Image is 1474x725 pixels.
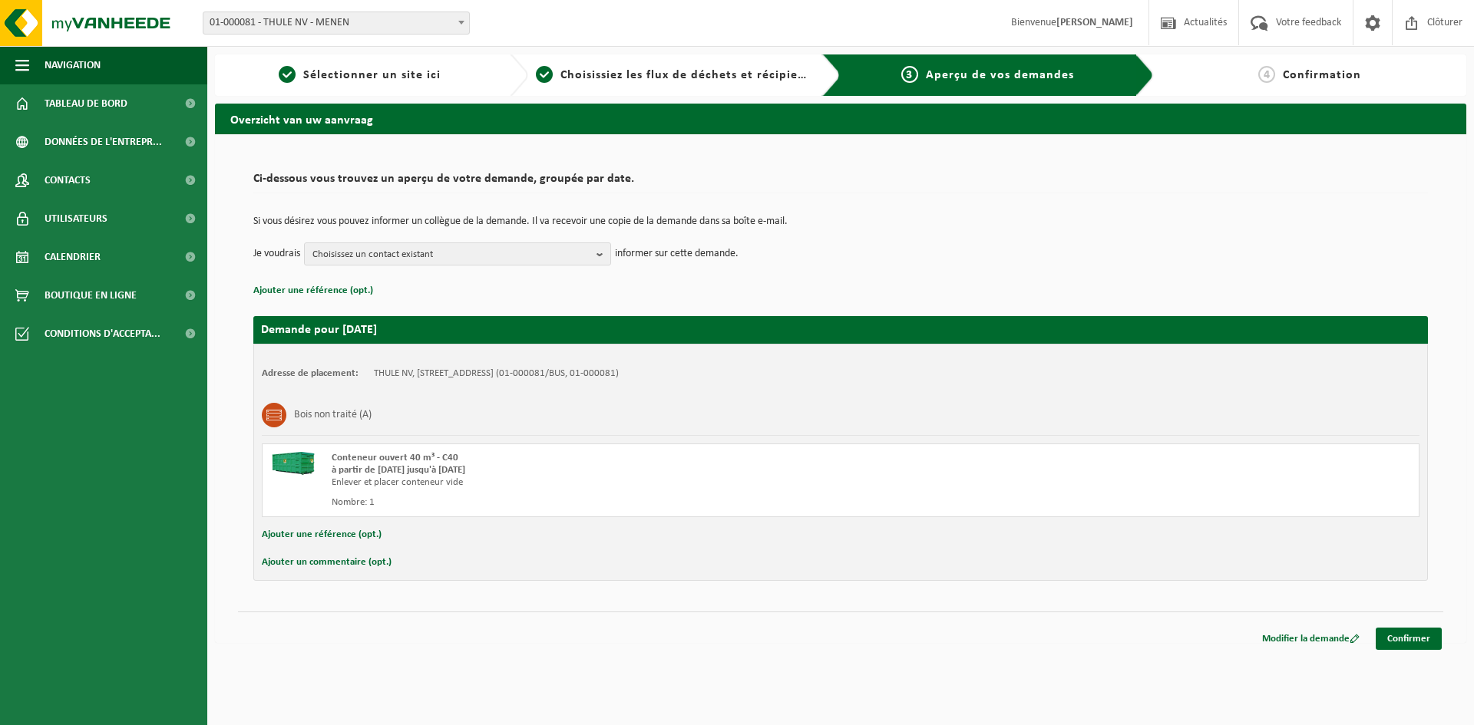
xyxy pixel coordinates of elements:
[312,243,590,266] span: Choisissez un contact existant
[261,324,377,336] strong: Demande pour [DATE]
[45,46,101,84] span: Navigation
[223,66,497,84] a: 1Sélectionner un site ici
[332,476,902,489] div: Enlever et placer conteneur vide
[262,525,382,545] button: Ajouter une référence (opt.)
[203,12,470,35] span: 01-000081 - THULE NV - MENEN
[615,242,739,265] p: informer sur cette demande.
[926,69,1074,81] span: Aperçu de vos demandes
[1056,17,1133,28] strong: [PERSON_NAME]
[45,315,160,353] span: Conditions d'accepta...
[901,66,918,83] span: 3
[294,403,372,427] h3: Bois non traité (A)
[560,69,816,81] span: Choisissiez les flux de déchets et récipients
[262,552,392,572] button: Ajouter un commentaire (opt.)
[203,12,469,34] span: 01-000081 - THULE NV - MENEN
[332,496,902,509] div: Nombre: 1
[1251,628,1371,650] a: Modifier la demande
[45,161,91,199] span: Contacts
[536,66,553,83] span: 2
[45,238,101,276] span: Calendrier
[253,281,373,301] button: Ajouter une référence (opt.)
[253,242,300,265] p: Je voudrais
[253,173,1428,193] h2: Ci-dessous vous trouvez un aperçu de votre demande, groupée par date.
[45,84,127,123] span: Tableau de bord
[374,367,619,380] td: THULE NV, [STREET_ADDRESS] (01-000081/BUS, 01-000081)
[332,465,465,475] strong: à partir de [DATE] jusqu'à [DATE]
[45,276,137,315] span: Boutique en ligne
[1283,69,1361,81] span: Confirmation
[262,368,359,378] strong: Adresse de placement:
[215,104,1466,133] h2: Overzicht van uw aanvraag
[253,216,1428,227] p: Si vous désirez vous pouvez informer un collègue de la demande. Il va recevoir une copie de la de...
[45,123,162,161] span: Données de l'entrepr...
[1258,66,1275,83] span: 4
[279,66,296,83] span: 1
[536,66,811,84] a: 2Choisissiez les flux de déchets et récipients
[332,453,458,463] span: Conteneur ouvert 40 m³ - C40
[1376,628,1442,650] a: Confirmer
[304,242,611,265] button: Choisissez un contact existant
[45,199,107,238] span: Utilisateurs
[270,452,316,475] img: HK-XC-40-GN-00.png
[303,69,441,81] span: Sélectionner un site ici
